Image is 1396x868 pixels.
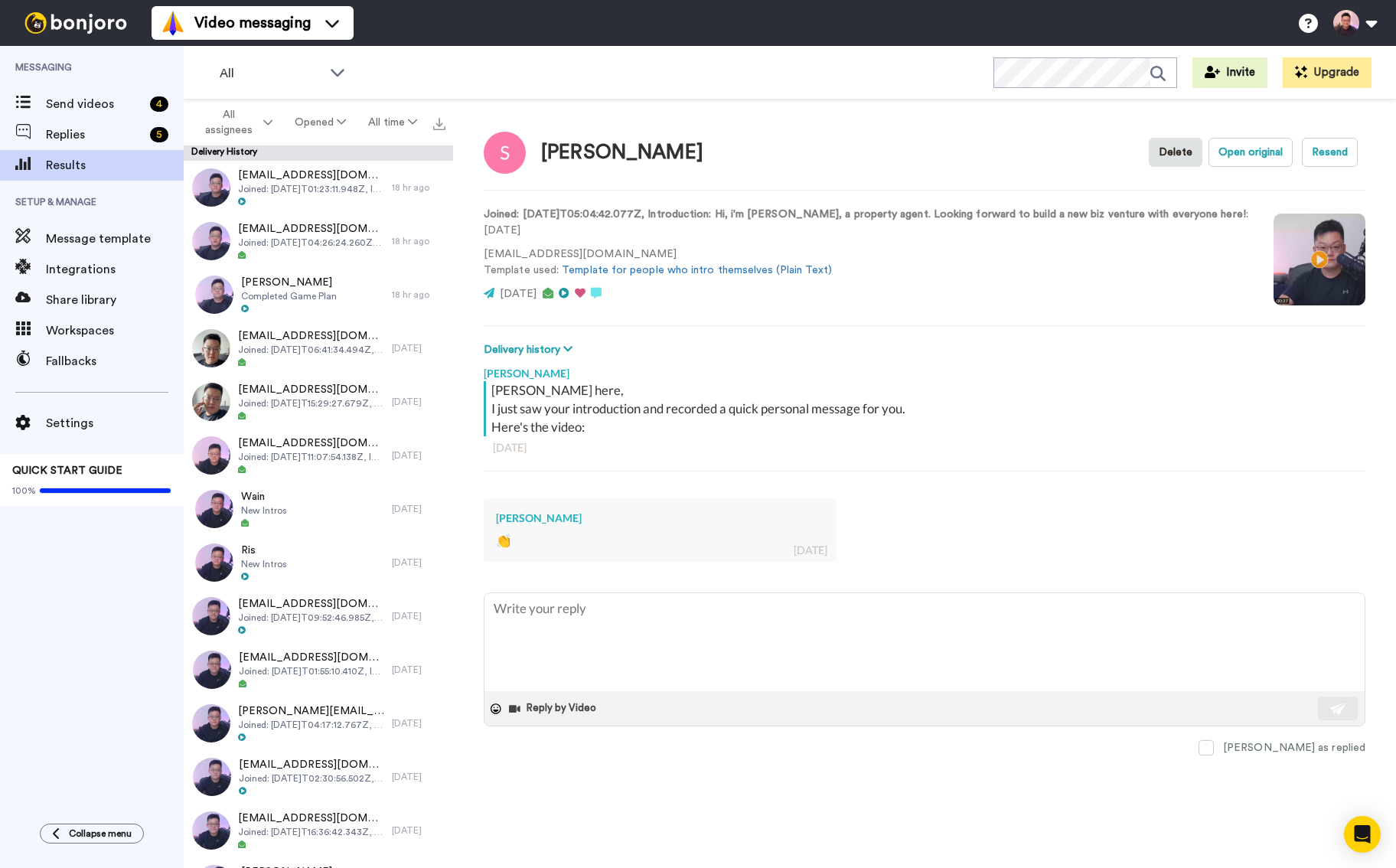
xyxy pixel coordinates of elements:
button: Upgrade [1283,57,1372,88]
a: [EMAIL_ADDRESS][DOMAIN_NAME]Joined: [DATE]T15:29:27.679Z, Introduction: Hi, my name is [PERSON_NA... [184,375,453,429]
div: [DATE] [493,440,1356,455]
div: [DATE] [392,396,445,408]
span: Joined: [DATE]T04:17:12.767Z, Introduction: [PERSON_NAME] • 1m Hi all, I am [PERSON_NAME] from th... [238,719,384,731]
span: Settings [46,414,184,432]
img: 57867f60-7737-4b01-9f0d-9be58b235aac-thumb.jpg [195,490,233,528]
img: ff166e42-0337-4453-8b4d-26030dfc7bb2-thumb.jpg [192,222,230,260]
img: bj-logo-header-white.svg [18,12,133,34]
span: [EMAIL_ADDRESS][DOMAIN_NAME] [238,436,384,451]
img: 57867f60-7737-4b01-9f0d-9be58b235aac-thumb.jpg [195,543,233,582]
span: [EMAIL_ADDRESS][DOMAIN_NAME] [239,650,384,665]
span: New Intros [241,504,287,517]
span: Wain [241,489,287,504]
span: Ris [241,543,287,558]
span: New Intros [241,558,287,570]
a: Template for people who intro themselves (Plain Text) [562,265,832,276]
div: 5 [150,127,168,142]
span: Workspaces [46,321,184,340]
span: [EMAIL_ADDRESS][DOMAIN_NAME] [239,757,384,772]
span: [EMAIL_ADDRESS][DOMAIN_NAME] [238,811,384,826]
div: [PERSON_NAME] [541,142,703,164]
img: eb5980d5-9ade-47f8-a126-ee35a02ea187-thumb.jpg [193,651,231,689]
div: 18 hr ago [392,289,445,301]
button: All assignees [187,101,283,144]
button: Resend [1302,138,1358,167]
button: Collapse menu [40,824,144,844]
strong: Joined: [DATE]T05:04:42.077Z, Introduction: Hi, i'm [PERSON_NAME], a property agent. Looking forw... [484,209,1246,220]
img: de8c4c83-0812-4dff-9583-c326ecd844b6-thumb.jpg [195,276,233,314]
span: All assignees [198,107,260,138]
img: 1bfafe4b-8346-47fc-a527-b59eb04797be-thumb.jpg [192,329,230,367]
a: [EMAIL_ADDRESS][DOMAIN_NAME]Joined: [DATE]T01:23:11.948Z, Introduction: Hi! This is Grace from [G... [184,161,453,214]
span: [EMAIL_ADDRESS][DOMAIN_NAME] [238,382,384,397]
p: : [DATE] [484,207,1251,239]
button: Export all results that match these filters now. [429,111,450,134]
div: [DATE] [392,717,445,729]
button: Delete [1149,138,1202,167]
img: d64195de-223b-4930-88a8-79c636cccd6c-thumb.jpg [192,811,230,850]
div: [DATE] [392,824,445,837]
button: Delivery history [484,341,577,358]
button: All time [357,109,429,136]
span: Video messaging [194,12,311,34]
span: Integrations [46,260,184,279]
span: [DATE] [500,289,537,299]
a: [EMAIL_ADDRESS][DOMAIN_NAME]Joined: [DATE]T01:55:10.410Z, Introduction: Hi I’m [PERSON_NAME] and ... [184,643,453,697]
div: [DATE] [392,503,445,515]
div: [DATE] [392,664,445,676]
div: [DATE] [392,556,445,569]
span: [EMAIL_ADDRESS][DOMAIN_NAME] [238,168,384,183]
img: 53e0983b-61af-4538-b10a-475abb5e5274-thumb.jpg [192,168,230,207]
div: [DATE] [794,543,827,558]
a: WainNew Intros[DATE] [184,482,453,536]
span: [EMAIL_ADDRESS][DOMAIN_NAME] [238,596,384,612]
span: Replies [46,126,144,144]
a: [PERSON_NAME][EMAIL_ADDRESS][DOMAIN_NAME]Joined: [DATE]T04:17:12.767Z, Introduction: [PERSON_NAME... [184,697,453,750]
a: [EMAIL_ADDRESS][DOMAIN_NAME]Joined: [DATE]T04:26:24.260Z, Introduction: I'm [PERSON_NAME] from [G... [184,214,453,268]
span: 100% [12,485,36,497]
div: 4 [150,96,168,112]
span: Joined: [DATE]T02:30:56.502Z, Introduction: Hello, I’m [PERSON_NAME], e-commerce solopreneur. [239,772,384,785]
a: [EMAIL_ADDRESS][DOMAIN_NAME]Joined: [DATE]T11:07:54.138Z, Introduction: Hi I’m [PERSON_NAME] from... [184,429,453,482]
img: vm-color.svg [161,11,185,35]
img: send-white.svg [1330,703,1347,715]
span: Send videos [46,95,144,113]
span: All [220,64,322,83]
a: [EMAIL_ADDRESS][DOMAIN_NAME]Joined: [DATE]T16:36:42.343Z, Introduction: Hi my name is [PERSON_NAM... [184,804,453,857]
button: Invite [1192,57,1267,88]
div: [DATE] [392,610,445,622]
img: a19fcb3e-38c1-46f4-ba13-de50184c6ea0-thumb.jpg [192,383,230,421]
span: QUICK START GUIDE [12,465,122,476]
span: [PERSON_NAME][EMAIL_ADDRESS][DOMAIN_NAME] [238,703,384,719]
div: [PERSON_NAME] [496,511,824,526]
span: Joined: [DATE]T11:07:54.138Z, Introduction: Hi I’m [PERSON_NAME] from SG. [DEMOGRAPHIC_DATA] as S... [238,451,384,463]
span: Joined: [DATE]T01:55:10.410Z, Introduction: Hi I’m [PERSON_NAME] and i’m a stay at home mum [239,665,384,677]
span: Collapse menu [69,827,132,840]
div: [PERSON_NAME] here, I just saw your introduction and recorded a quick personal message for you. H... [491,381,1362,436]
img: c839cb43-feb2-424e-a8a5-304f7ee841ba-thumb.jpg [192,704,230,742]
div: 👏 [496,532,824,550]
span: [EMAIL_ADDRESS][DOMAIN_NAME] [238,221,384,237]
a: [PERSON_NAME]Completed Game Plan18 hr ago [184,268,453,321]
div: [DATE] [392,449,445,462]
a: [EMAIL_ADDRESS][DOMAIN_NAME]Joined: [DATE]T02:30:56.502Z, Introduction: Hello, I’m [PERSON_NAME],... [184,750,453,804]
div: [PERSON_NAME] as replied [1223,740,1365,755]
button: Open original [1208,138,1293,167]
img: 8f2b378f-994e-4e9a-be6e-253e54ad4f64-thumb.jpg [193,758,231,796]
span: [EMAIL_ADDRESS][DOMAIN_NAME] [238,328,384,344]
span: Joined: [DATE]T15:29:27.679Z, Introduction: Hi, my name is [PERSON_NAME] and I am from [DEMOGRAPH... [238,397,384,410]
a: [EMAIL_ADDRESS][DOMAIN_NAME]Joined: [DATE]T06:41:34.494Z, Introduction: Hi [PERSON_NAME] i'm [PER... [184,321,453,375]
span: Joined: [DATE]T09:52:46.985Z, Introduction: Hi Jinrui here. [DEMOGRAPHIC_DATA] looking to generat... [238,612,384,624]
div: [PERSON_NAME] [484,358,1365,381]
img: 97d23742-c326-4b0b-8411-e823ef76f352-thumb.jpg [192,597,230,635]
img: export.svg [433,118,445,130]
div: Delivery History [184,145,453,161]
button: Opened [283,109,357,136]
img: d2d02da0-e134-4ad1-9da1-b839d68cdef2-thumb.jpg [192,436,230,475]
div: 18 hr ago [392,235,445,247]
span: Joined: [DATE]T04:26:24.260Z, Introduction: I'm [PERSON_NAME] from [GEOGRAPHIC_DATA] currently an... [238,237,384,249]
div: Open Intercom Messenger [1344,816,1381,853]
p: [EMAIL_ADDRESS][DOMAIN_NAME] Template used: [484,246,1251,279]
span: Completed Game Plan [241,290,337,302]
